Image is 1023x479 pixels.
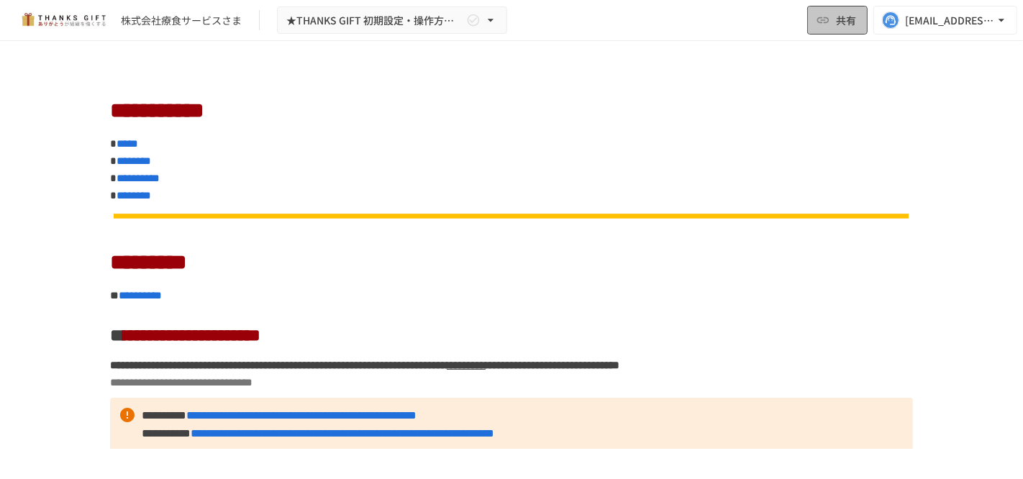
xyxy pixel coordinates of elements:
[807,6,868,35] button: 共有
[873,6,1017,35] button: [EMAIL_ADDRESS][DOMAIN_NAME]
[110,211,913,221] img: CydnLPKAqLkJbETL03kEGp5uJ5SQjnmtwtX5CX7IEJT
[17,9,109,32] img: mMP1OxWUAhQbsRWCurg7vIHe5HqDpP7qZo7fRoNLXQh
[277,6,507,35] button: ★THANKS GIFT 初期設定・操作方法ガイド
[121,13,242,28] div: 株式会社療食サービスさま
[836,12,856,28] span: 共有
[286,12,463,29] span: ★THANKS GIFT 初期設定・操作方法ガイド
[905,12,994,29] div: [EMAIL_ADDRESS][DOMAIN_NAME]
